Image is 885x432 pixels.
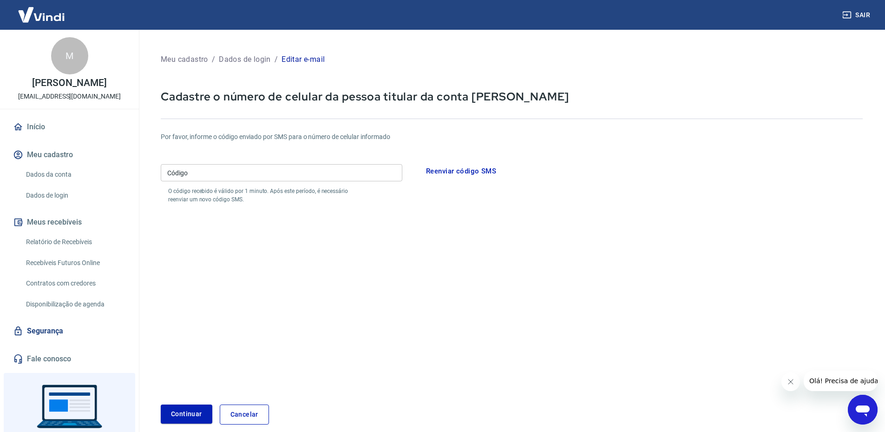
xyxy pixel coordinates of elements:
p: / [212,54,215,65]
p: [PERSON_NAME] [32,78,106,88]
a: Segurança [11,321,128,341]
p: Cadastre o número de celular da pessoa titular da conta [PERSON_NAME] [161,89,863,104]
a: Cancelar [220,405,269,425]
p: Dados de login [219,54,271,65]
div: M [51,37,88,74]
a: Recebíveis Futuros Online [22,253,128,272]
p: O código recebido é válido por 1 minuto. Após este período, é necessário reenviar um novo código ... [168,187,365,204]
button: Meu cadastro [11,145,128,165]
iframe: Mensagem da empresa [804,371,878,391]
button: Meus recebíveis [11,212,128,233]
a: Início [11,117,128,137]
p: [EMAIL_ADDRESS][DOMAIN_NAME] [18,92,121,101]
a: Fale conosco [11,349,128,369]
p: Meu cadastro [161,54,208,65]
button: Sair [840,7,874,24]
a: Dados da conta [22,165,128,184]
p: Editar e-mail [282,54,325,65]
a: Contratos com credores [22,274,128,293]
a: Disponibilização de agenda [22,295,128,314]
p: / [275,54,278,65]
span: Olá! Precisa de ajuda? [6,7,78,14]
button: Reenviar código SMS [421,161,501,181]
iframe: Botão para abrir a janela de mensagens [848,395,878,425]
a: Relatório de Recebíveis [22,233,128,252]
h6: Por favor, informe o código enviado por SMS para o número de celular informado [161,132,863,142]
a: Dados de login [22,186,128,205]
img: Vindi [11,0,72,29]
iframe: Fechar mensagem [781,372,800,391]
button: Continuar [161,405,212,424]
